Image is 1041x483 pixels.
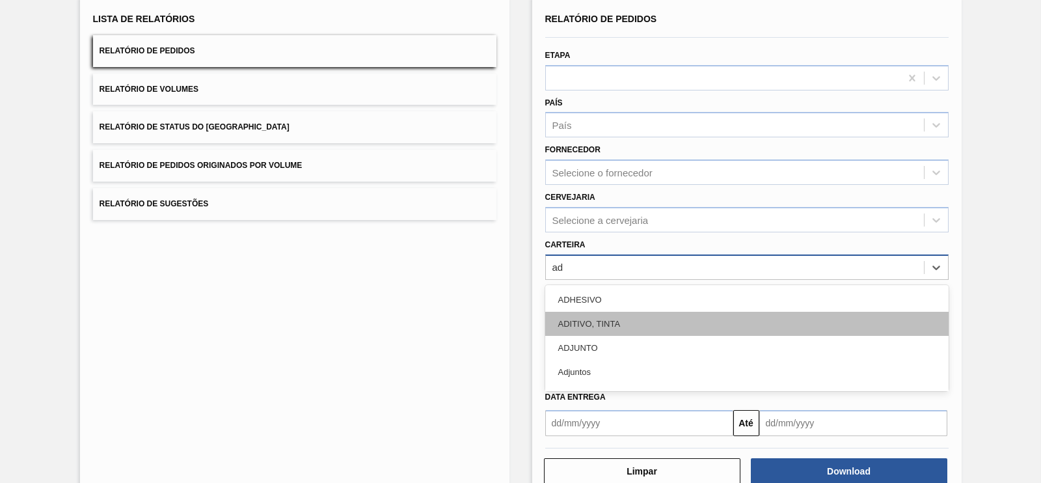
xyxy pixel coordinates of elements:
span: Relatório de Pedidos Originados por Volume [100,161,303,170]
input: dd/mm/yyyy [759,410,947,436]
div: ADJUNTO [545,336,949,360]
div: Bananada [545,384,949,408]
span: Data entrega [545,393,606,402]
div: ADHESIVO [545,288,949,312]
span: Relatório de Sugestões [100,199,209,208]
label: Cervejaria [545,193,595,202]
button: Relatório de Pedidos Originados por Volume [93,150,496,182]
div: País [552,120,572,131]
label: Etapa [545,51,571,60]
button: Até [733,410,759,436]
span: Relatório de Volumes [100,85,198,94]
button: Relatório de Status do [GEOGRAPHIC_DATA] [93,111,496,143]
span: Relatório de Pedidos [545,14,657,24]
span: Lista de Relatórios [93,14,195,24]
button: Relatório de Pedidos [93,35,496,67]
div: Adjuntos [545,360,949,384]
span: Relatório de Status do [GEOGRAPHIC_DATA] [100,122,290,131]
div: ADITIVO, TINTA [545,312,949,336]
div: Selecione a cervejaria [552,214,649,225]
button: Relatório de Volumes [93,74,496,105]
button: Relatório de Sugestões [93,188,496,220]
span: Relatório de Pedidos [100,46,195,55]
label: Carteira [545,240,586,249]
label: Fornecedor [545,145,601,154]
div: Selecione o fornecedor [552,167,653,178]
input: dd/mm/yyyy [545,410,733,436]
label: País [545,98,563,107]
